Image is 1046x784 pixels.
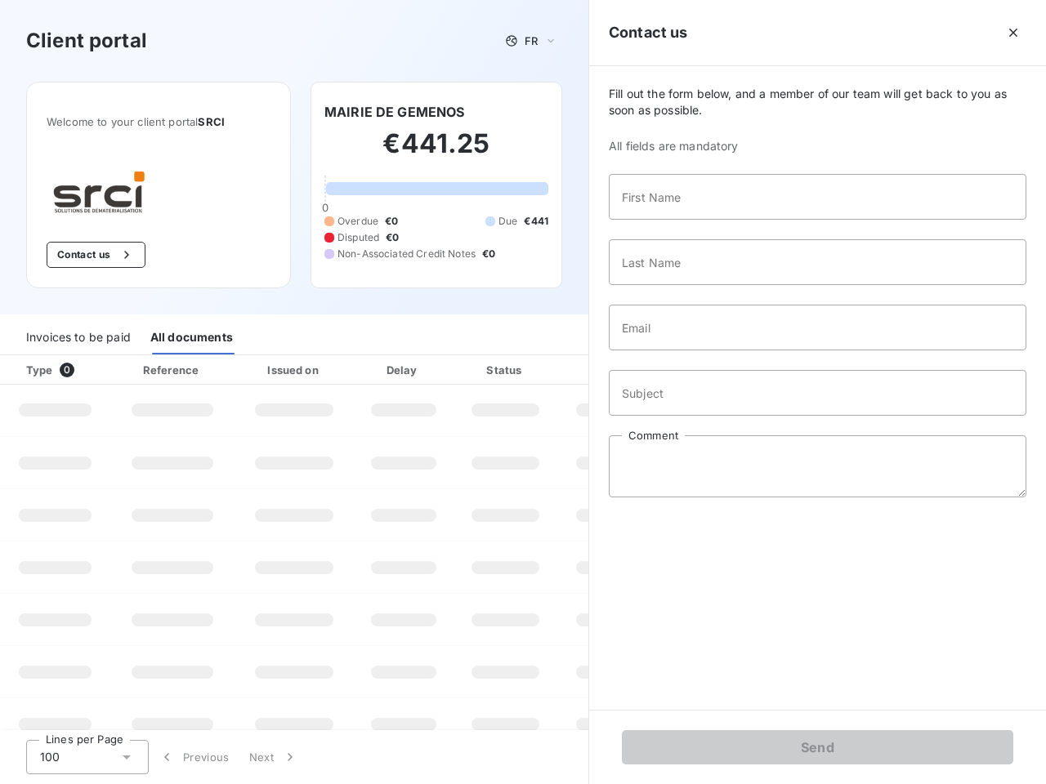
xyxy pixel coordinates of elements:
[47,115,270,128] span: Welcome to your client portal
[47,242,145,268] button: Contact us
[609,305,1026,350] input: placeholder
[385,214,398,229] span: €0
[337,230,379,245] span: Disputed
[482,247,495,261] span: €0
[337,247,476,261] span: Non-Associated Credit Notes
[324,127,548,176] h2: €441.25
[386,230,399,245] span: €0
[238,362,351,378] div: Issued on
[16,362,107,378] div: Type
[609,21,688,44] h5: Contact us
[561,362,665,378] div: Amount
[609,370,1026,416] input: placeholder
[524,214,548,229] span: €441
[26,26,147,56] h3: Client portal
[47,167,151,216] img: Company logo
[198,115,225,128] span: SRCI
[324,102,465,122] h6: MAIRIE DE GEMENOS
[609,174,1026,220] input: placeholder
[26,320,131,354] div: Invoices to be paid
[143,363,199,376] div: Reference
[149,740,239,774] button: Previous
[457,362,554,378] div: Status
[357,362,450,378] div: Delay
[525,34,538,47] span: FR
[150,320,233,354] div: All documents
[609,138,1026,154] span: All fields are mandatory
[337,214,378,229] span: Overdue
[498,214,517,229] span: Due
[322,201,329,214] span: 0
[622,730,1013,764] button: Send
[40,749,60,765] span: 100
[609,86,1026,118] span: Fill out the form below, and a member of our team will get back to you as soon as possible.
[239,740,308,774] button: Next
[609,239,1026,285] input: placeholder
[60,363,74,377] span: 0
